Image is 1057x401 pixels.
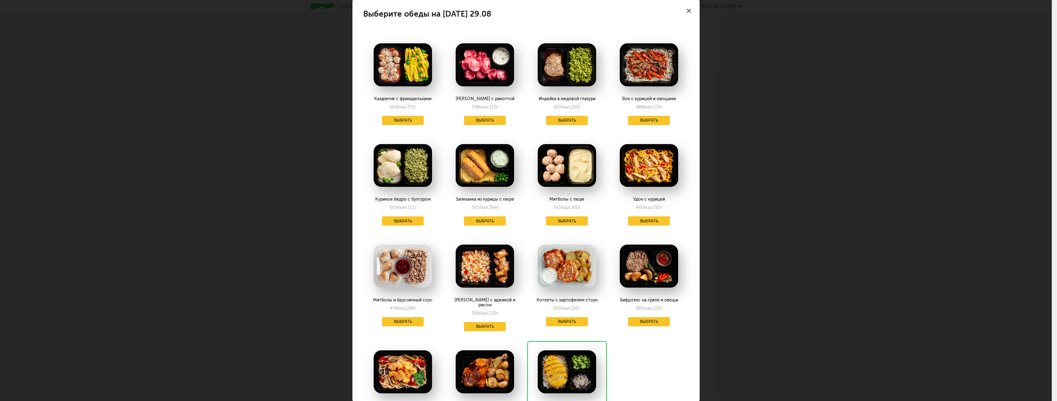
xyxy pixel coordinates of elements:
div: Котлеты с картофелем стоун [533,298,600,303]
button: Выбрать [464,216,506,226]
button: Выбрать [546,216,588,226]
div: Митболы с пюре [533,197,600,202]
span: г [497,205,498,210]
span: г [661,205,662,210]
button: Выбрать [382,116,424,125]
span: Ккал, [643,104,653,110]
img: big_tLPrUg4668jP0Yfa.png [374,245,432,288]
span: Ккал, [479,104,489,110]
button: Выбрать [546,116,588,125]
img: big_Ow0gNtqrzrhyRnRg.png [538,245,596,288]
span: Ккал, [643,306,653,311]
img: big_tEkfRxL7jMyGjdJp.png [374,350,432,393]
div: [PERSON_NAME] с аджикой и рисом [451,298,518,308]
img: big_XVkTC3FBYXOheKHU.png [456,144,514,187]
img: big_BcJg5LGWmDCpsgAn.png [374,43,432,86]
img: big_BFO234G9GzP9LEAt.png [456,350,514,393]
div: 501 364 [472,205,498,210]
div: Индейка в медовой глазури [533,96,600,101]
div: [PERSON_NAME] с рикоттой [451,96,518,101]
img: big_9AQQJZ8gryAUOT6w.png [620,245,678,288]
span: г [579,306,580,311]
h4: Выберите обеды на [DATE] 29.08 [363,11,491,17]
img: big_BZtb2hnABZbDWl1Q.png [538,43,596,86]
img: big_A8dMbFVdBMb6J8zv.png [620,144,678,187]
div: 441 250 [636,205,662,210]
button: Выбрать [628,116,670,125]
div: 593 250 [553,306,580,311]
img: big_NCBp2JHghsUOpNeG.png [538,144,596,187]
span: Ккал, [479,205,489,210]
div: Митболы и брусничный соус [369,298,436,303]
img: big_HiiCm5w86QSjzLpf.png [374,144,432,187]
button: Выбрать [628,317,670,326]
button: Выбрать [382,216,424,226]
span: Ккал, [561,306,571,311]
div: 381 220 [636,306,662,311]
div: 420 250 [553,104,581,110]
span: Ккал, [561,205,571,210]
div: 543 300 [553,205,581,210]
div: 505 312 [390,205,416,210]
img: big_tsROXB5P9kwqKV4s.png [456,43,514,86]
span: г [579,104,581,110]
div: Вок с курицей и овощами [615,96,682,101]
div: 488 270 [636,104,662,110]
button: Выбрать [628,216,670,226]
span: Ккал, [397,205,407,210]
button: Выбрать [464,322,506,331]
span: г [579,205,581,210]
img: big_sz9PS315UjtpT7sm.png [456,245,514,288]
div: 564 372 [390,104,416,110]
button: Выбрать [546,317,588,326]
span: г [414,104,416,110]
span: г [661,104,662,110]
img: big_3p7Sl9ZsbvRH9M43.png [620,43,678,86]
div: 338 210 [472,104,498,110]
div: Куриное бедро с булгуром [369,197,436,202]
div: Бифштекс на гриле и овощи [615,298,682,303]
span: г [497,104,498,110]
div: 356 230 [471,311,498,316]
span: г [661,306,662,311]
div: Удон с курицей [615,197,682,202]
span: г [415,306,416,311]
span: Ккал, [561,104,571,110]
div: Казаречче с фрикадельками [369,96,436,101]
span: г [497,311,498,316]
span: Ккал, [643,205,653,210]
span: г [415,205,416,210]
div: 476 280 [390,306,416,311]
span: Ккал, [397,306,407,311]
img: big_2fX2LWCYjyJ3431o.png [538,350,596,393]
span: Ккал, [479,311,489,316]
div: Запеканка из курицы с пюре [451,197,518,202]
button: Выбрать [382,317,424,326]
span: Ккал, [397,104,407,110]
button: Выбрать [464,116,506,125]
